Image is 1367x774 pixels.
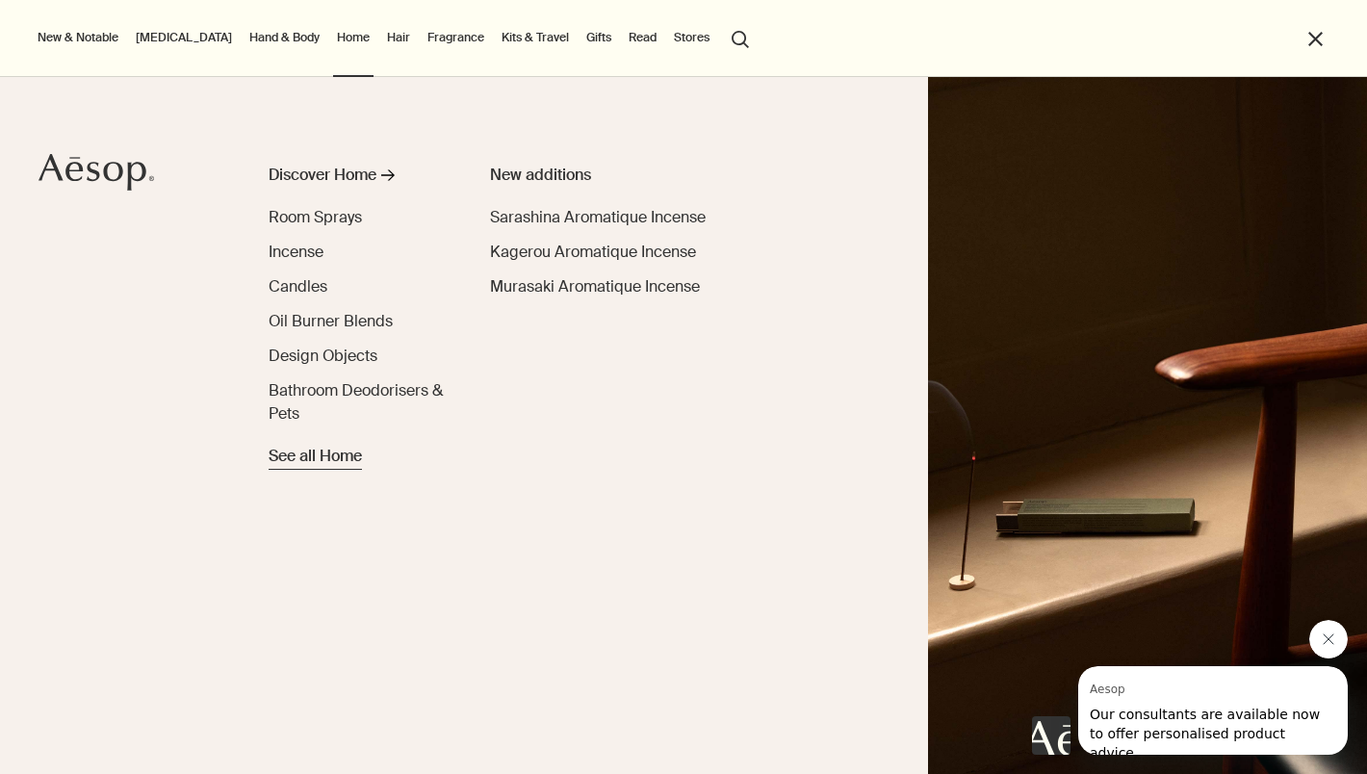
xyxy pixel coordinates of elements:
button: Stores [670,26,713,49]
a: Oil Burner Blends [269,310,393,333]
span: Candles [269,276,327,297]
span: Murasaki Aromatique Incense [490,276,700,297]
span: Design Objects [269,346,377,366]
a: Sarashina Aromatique Incense [490,206,706,229]
a: Bathroom Deodorisers & Pets [269,379,449,426]
a: Kagerou Aromatique Incense [490,241,696,264]
a: Incense [269,241,323,264]
a: Kits & Travel [498,26,573,49]
div: New additions [490,164,709,187]
span: Bathroom Deodorisers & Pets [269,380,443,424]
a: Aesop [34,148,159,201]
iframe: Close message from Aesop [1309,620,1348,658]
a: Hair [383,26,414,49]
span: Incense [269,242,323,262]
a: Hand & Body [245,26,323,49]
a: Fragrance [424,26,488,49]
button: Open search [723,19,758,56]
span: Room Sprays [269,207,362,227]
img: Warmly lit room containing lamp and mid-century furniture. [928,77,1367,774]
span: Oil Burner Blends [269,311,393,331]
span: See all Home [269,445,362,468]
span: Sarashina Aromatique Incense [490,207,706,227]
a: Design Objects [269,345,377,368]
svg: Aesop [39,153,154,192]
a: Candles [269,275,327,298]
a: See all Home [269,437,362,468]
div: Discover Home [269,164,376,187]
a: Discover Home [269,164,449,194]
a: Room Sprays [269,206,362,229]
a: Read [625,26,660,49]
button: Close the Menu [1304,28,1327,50]
a: Gifts [582,26,615,49]
button: New & Notable [34,26,122,49]
span: Kagerou Aromatique Incense [490,242,696,262]
a: Home [333,26,374,49]
a: [MEDICAL_DATA] [132,26,236,49]
div: Aesop says "Our consultants are available now to offer personalised product advice.". Open messag... [1032,620,1348,755]
span: Our consultants are available now to offer personalised product advice. [12,40,242,94]
iframe: Message from Aesop [1078,666,1348,755]
iframe: no content [1032,716,1070,755]
a: Murasaki Aromatique Incense [490,275,700,298]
